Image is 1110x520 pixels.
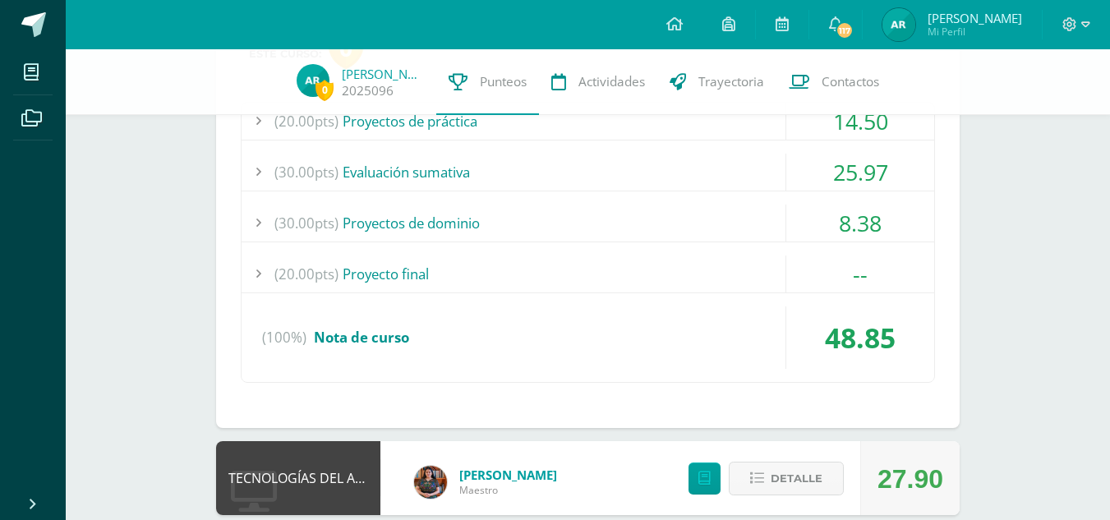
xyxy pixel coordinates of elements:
span: Detalle [771,463,822,494]
span: (100%) [262,306,306,369]
button: Detalle [729,462,844,495]
span: Trayectoria [698,73,764,90]
span: 0 [315,80,334,100]
img: 9fe4e505b6d6d40c1a83f2ca7b8d9b68.png [882,8,915,41]
span: Contactos [822,73,879,90]
div: 8.38 [786,205,934,242]
span: Punteos [480,73,527,90]
span: Nota de curso [314,328,409,347]
span: (30.00pts) [274,154,339,191]
span: Actividades [578,73,645,90]
div: Evaluación sumativa [242,154,934,191]
div: Proyectos de práctica [242,103,934,140]
img: 60a759e8b02ec95d430434cf0c0a55c7.png [414,466,447,499]
a: Contactos [776,49,891,115]
span: (30.00pts) [274,205,339,242]
a: [PERSON_NAME] [459,467,557,483]
div: Proyectos de dominio [242,205,934,242]
span: (20.00pts) [274,103,339,140]
div: 25.97 [786,154,934,191]
span: (20.00pts) [274,255,339,292]
div: -- [786,255,934,292]
a: Punteos [436,49,539,115]
a: Actividades [539,49,657,115]
div: 14.50 [786,103,934,140]
a: Trayectoria [657,49,776,115]
a: 2025096 [342,82,394,99]
div: TECNOLOGÍAS DEL APRENDIZAJE Y LA COMUNICACIÓN [216,441,380,515]
span: Mi Perfil [928,25,1022,39]
div: Proyecto final [242,255,934,292]
span: [PERSON_NAME] [928,10,1022,26]
div: 48.85 [786,306,934,369]
a: [PERSON_NAME] [342,66,424,82]
img: 9fe4e505b6d6d40c1a83f2ca7b8d9b68.png [297,64,329,97]
span: Maestro [459,483,557,497]
span: 117 [836,21,854,39]
div: 27.90 [877,442,943,516]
